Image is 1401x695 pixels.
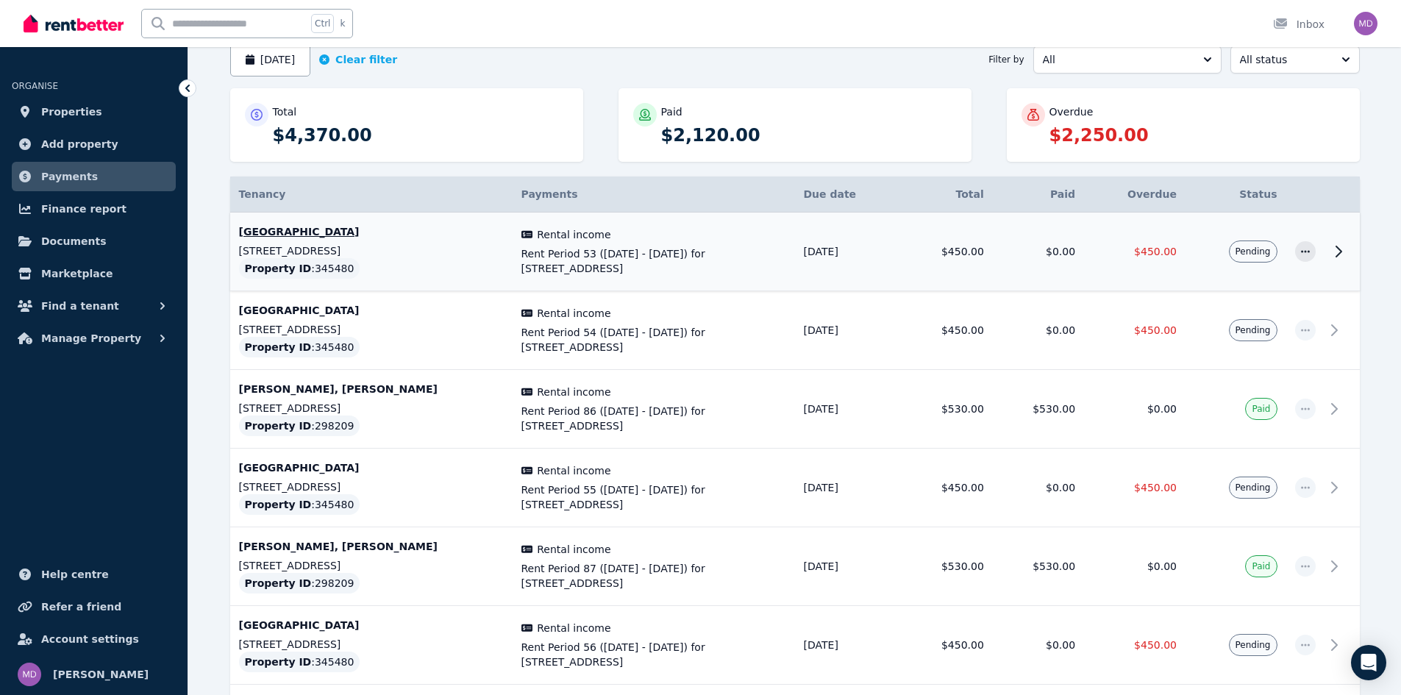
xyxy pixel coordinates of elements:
span: $0.00 [1147,560,1177,572]
div: : 345480 [239,258,360,279]
span: All [1043,52,1191,67]
p: [GEOGRAPHIC_DATA] [239,224,504,239]
span: Rent Period 54 ([DATE] - [DATE]) for [STREET_ADDRESS] [521,325,786,354]
a: Payments [12,162,176,191]
p: [STREET_ADDRESS] [239,243,504,258]
span: Rent Period 86 ([DATE] - [DATE]) for [STREET_ADDRESS] [521,404,786,433]
td: $0.00 [993,606,1084,685]
a: Documents [12,227,176,256]
td: $450.00 [902,213,993,291]
span: Rental income [537,385,610,399]
td: [DATE] [795,527,902,606]
span: Pending [1236,482,1271,493]
td: [DATE] [795,370,902,449]
button: All status [1230,46,1360,74]
span: Rental income [537,621,610,635]
a: Account settings [12,624,176,654]
td: $530.00 [993,527,1084,606]
td: [DATE] [795,291,902,370]
p: [PERSON_NAME], [PERSON_NAME] [239,539,504,554]
td: $0.00 [993,291,1084,370]
span: Pending [1236,639,1271,651]
span: $450.00 [1134,246,1177,257]
td: $450.00 [902,291,993,370]
td: [DATE] [795,213,902,291]
span: $0.00 [1147,403,1177,415]
p: [GEOGRAPHIC_DATA] [239,303,504,318]
p: $2,120.00 [661,124,957,147]
span: Find a tenant [41,297,119,315]
span: Rental income [537,306,610,321]
p: [STREET_ADDRESS] [239,401,504,416]
span: k [340,18,345,29]
p: [STREET_ADDRESS] [239,480,504,494]
span: Finance report [41,200,126,218]
th: Total [902,177,993,213]
span: Refer a friend [41,598,121,616]
span: Account settings [41,630,139,648]
span: Property ID [245,655,312,669]
p: Overdue [1049,104,1094,119]
span: Property ID [245,418,312,433]
span: Documents [41,232,107,250]
p: $2,250.00 [1049,124,1345,147]
p: Paid [661,104,682,119]
span: [PERSON_NAME] [53,666,149,683]
a: Properties [12,97,176,126]
p: [STREET_ADDRESS] [239,558,504,573]
th: Status [1186,177,1286,213]
td: $530.00 [902,370,993,449]
span: Add property [41,135,118,153]
img: Mary Douglas [18,663,41,686]
a: Help centre [12,560,176,589]
div: Inbox [1273,17,1325,32]
button: Clear filter [319,52,397,67]
div: : 298209 [239,573,360,594]
a: Finance report [12,194,176,224]
td: $530.00 [993,370,1084,449]
span: Property ID [245,340,312,354]
p: [STREET_ADDRESS] [239,637,504,652]
p: [STREET_ADDRESS] [239,322,504,337]
span: Rent Period 87 ([DATE] - [DATE]) for [STREET_ADDRESS] [521,561,786,591]
th: Due date [795,177,902,213]
span: Property ID [245,576,312,591]
span: Pending [1236,324,1271,336]
div: : 345480 [239,337,360,357]
span: Ctrl [311,14,334,33]
span: Pending [1236,246,1271,257]
td: $0.00 [993,449,1084,527]
span: Property ID [245,261,312,276]
th: Tenancy [230,177,513,213]
a: Refer a friend [12,592,176,621]
p: [GEOGRAPHIC_DATA] [239,460,504,475]
span: All status [1240,52,1330,67]
button: Find a tenant [12,291,176,321]
span: ORGANISE [12,81,58,91]
div: : 345480 [239,494,360,515]
td: $0.00 [993,213,1084,291]
span: Payments [41,168,98,185]
span: Help centre [41,566,109,583]
p: Total [273,104,297,119]
span: Rental income [537,227,610,242]
a: Add property [12,129,176,159]
span: Properties [41,103,102,121]
img: Mary Douglas [1354,12,1377,35]
span: Filter by [988,54,1024,65]
span: Marketplace [41,265,113,282]
span: Rental income [537,463,610,478]
span: Paid [1252,560,1270,572]
p: [GEOGRAPHIC_DATA] [239,618,504,632]
td: [DATE] [795,606,902,685]
p: $4,370.00 [273,124,568,147]
div: : 345480 [239,652,360,672]
p: [PERSON_NAME], [PERSON_NAME] [239,382,504,396]
span: $450.00 [1134,324,1177,336]
span: Rental income [537,542,610,557]
th: Paid [993,177,1084,213]
span: Payments [521,188,578,200]
td: $530.00 [902,527,993,606]
th: Overdue [1084,177,1186,213]
button: All [1033,46,1222,74]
